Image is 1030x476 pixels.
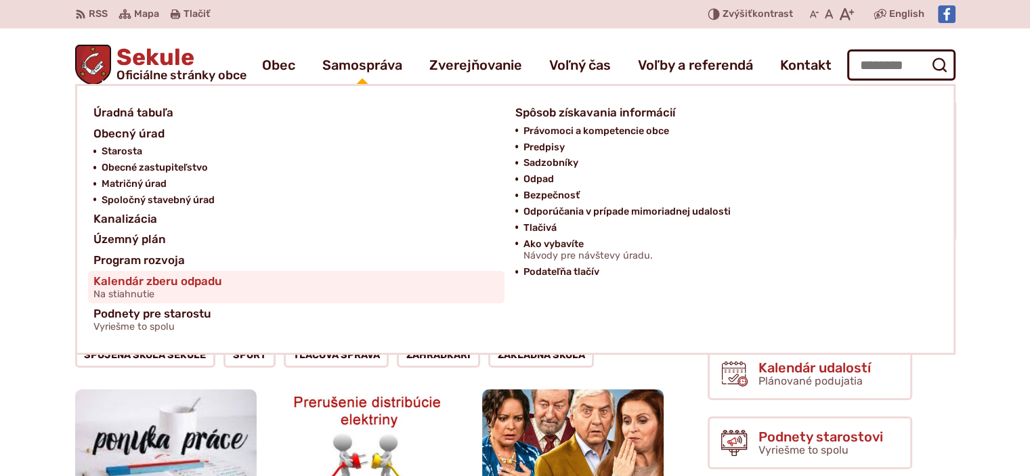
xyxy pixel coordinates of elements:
[102,192,215,209] span: Spoločný stavebný úrad
[102,144,499,160] a: Starosta
[708,416,912,469] a: Podnety starostovi Vyriešme to spolu
[523,204,731,220] span: Odporúčania v prípade mimoriadnej udalosti
[429,46,522,84] a: Zverejňovanie
[93,322,211,332] span: Vyriešme to spolu
[116,69,246,81] span: Oficiálne stránky obce
[523,171,921,188] a: Odpad
[75,343,216,368] a: Spojená škola Sekule
[780,46,832,84] a: Kontakt
[758,429,883,444] span: Podnety starostovi
[723,9,793,20] span: kontrast
[93,250,185,271] span: Program rozvoja
[523,236,921,265] a: Ako vybavíteNávody pre návštevy úradu.
[102,160,208,176] span: Obecné zastupiteľstvo
[102,176,167,192] span: Matričný úrad
[93,209,499,230] a: Kanalizácia
[638,46,753,84] a: Voľby a referendá
[93,271,222,304] span: Kalendár zberu odpadu
[93,271,499,304] a: Kalendár zberu odpaduNa stiahnutie
[523,251,653,261] span: Návody pre návštevy úradu.
[549,46,611,84] a: Voľný čas
[102,192,499,209] a: Spoločný stavebný úrad
[523,236,653,265] span: Ako vybavíte
[93,209,157,230] span: Kanalizácia
[523,188,580,204] span: Bezpečnosť
[93,102,173,123] span: Úradná tabuľa
[523,155,921,171] a: Sadzobníky
[93,289,222,300] span: Na stiahnutie
[184,9,210,20] span: Tlačiť
[886,6,927,22] a: English
[134,6,159,22] span: Mapa
[75,45,247,85] a: Logo Sekule, prejsť na domovskú stránku.
[523,139,921,156] a: Predpisy
[93,303,211,337] span: Podnety pre starostu
[523,139,565,156] span: Predpisy
[93,250,499,271] a: Program rozvoja
[758,360,871,375] span: Kalendár udalostí
[723,8,752,20] span: Zvýšiť
[523,264,921,280] a: Podateľňa tlačív
[938,5,956,23] img: Prejsť na Facebook stránku
[93,123,499,144] a: Obecný úrad
[523,264,599,280] span: Podateľňa tlačív
[102,144,142,160] span: Starosta
[523,155,578,171] span: Sadzobníky
[758,443,849,456] span: Vyriešme to spolu
[75,45,112,85] img: Prejsť na domovskú stránku
[397,343,480,368] a: Záhradkári
[523,204,921,220] a: Odporúčania v prípade mimoriadnej udalosti
[93,102,499,123] a: Úradná tabuľa
[93,229,166,250] span: Územný plán
[93,123,165,144] span: Obecný úrad
[262,46,295,84] a: Obec
[515,102,675,123] span: Spôsob získavania informácií
[523,220,921,236] a: Tlačivá
[889,6,924,22] span: English
[758,374,863,387] span: Plánované podujatia
[523,188,921,204] a: Bezpečnosť
[523,123,921,139] a: Právomoci a kompetencie obce
[284,343,389,368] a: Tlačová správa
[488,343,595,368] a: Základná škola
[223,343,276,368] a: Šport
[102,176,499,192] a: Matričný úrad
[93,303,921,337] a: Podnety pre starostuVyriešme to spolu
[322,46,402,84] a: Samospráva
[93,229,499,250] a: Územný plán
[523,171,554,188] span: Odpad
[523,220,557,236] span: Tlačivá
[102,160,499,176] a: Obecné zastupiteľstvo
[89,6,108,22] span: RSS
[111,46,246,81] span: Sekule
[708,347,912,400] a: Kalendár udalostí Plánované podujatia
[523,123,669,139] span: Právomoci a kompetencie obce
[515,102,921,123] a: Spôsob získavania informácií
